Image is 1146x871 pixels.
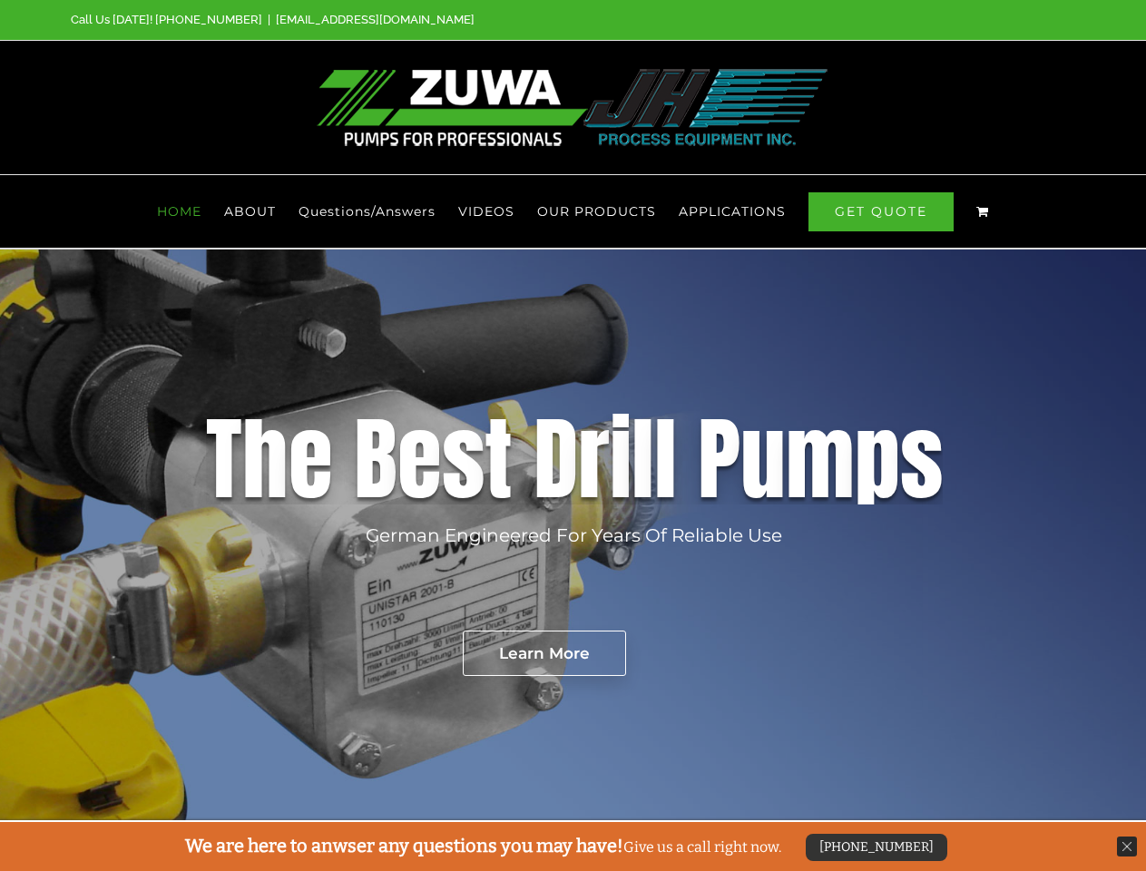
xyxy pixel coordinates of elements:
a: ABOUT [224,175,276,248]
a: GET QUOTE [808,175,954,248]
div: e [397,414,442,504]
div: u [740,414,786,504]
div: s [442,414,485,504]
div: l [654,414,677,504]
rs-layer: German Engineered For Years Of Reliable Use [366,522,782,549]
div: p [855,414,900,504]
span: VIDEOS [458,205,514,218]
span: Call Us [DATE]! [PHONE_NUMBER] [71,13,262,26]
img: close-image [1117,837,1137,856]
div: D [534,414,578,504]
nav: Main Menu [71,175,1075,248]
span: OUR PRODUCTS [537,205,656,218]
span: Questions/Answers [299,205,436,218]
a: HOME [157,175,201,248]
span: Give us a call right now. [185,838,781,856]
span: HOME [157,205,201,218]
span: GET QUOTE [808,192,954,231]
a: APPLICATIONS [679,175,786,248]
a: OUR PRODUCTS [537,175,656,248]
a: VIDEOS [458,175,514,248]
div: m [786,414,855,504]
span: We are here to anwser any questions you may have! [185,835,623,856]
span: ABOUT [224,205,276,218]
div: e [289,414,333,504]
div: t [485,414,513,504]
div: B [354,414,397,504]
div: r [578,414,610,504]
div: i [610,414,632,504]
div: [PHONE_NUMBER] [806,834,947,861]
rs-layer: Learn More [463,631,626,676]
div: T [206,414,242,504]
img: Professional Drill Pump Pennsylvania - Drill Pump New York [317,69,829,146]
a: Questions/Answers [299,175,436,248]
div: h [242,414,289,504]
div: l [632,414,654,504]
div: s [900,414,943,504]
a: View Cart [976,175,989,248]
span: APPLICATIONS [679,205,786,218]
a: [EMAIL_ADDRESS][DOMAIN_NAME] [276,13,475,26]
div: P [698,414,740,504]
